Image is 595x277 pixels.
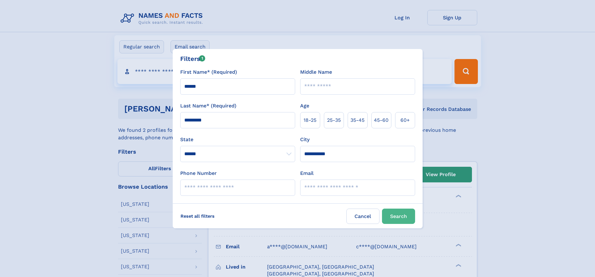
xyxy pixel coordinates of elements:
[300,136,310,143] label: City
[180,136,295,143] label: State
[382,209,415,224] button: Search
[346,209,379,224] label: Cancel
[180,54,206,63] div: Filters
[300,170,314,177] label: Email
[300,68,332,76] label: Middle Name
[180,102,236,110] label: Last Name* (Required)
[350,116,364,124] span: 35‑45
[180,170,217,177] label: Phone Number
[176,209,219,224] label: Reset all filters
[180,68,237,76] label: First Name* (Required)
[374,116,389,124] span: 45‑60
[400,116,410,124] span: 60+
[327,116,341,124] span: 25‑35
[304,116,316,124] span: 18‑25
[300,102,309,110] label: Age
